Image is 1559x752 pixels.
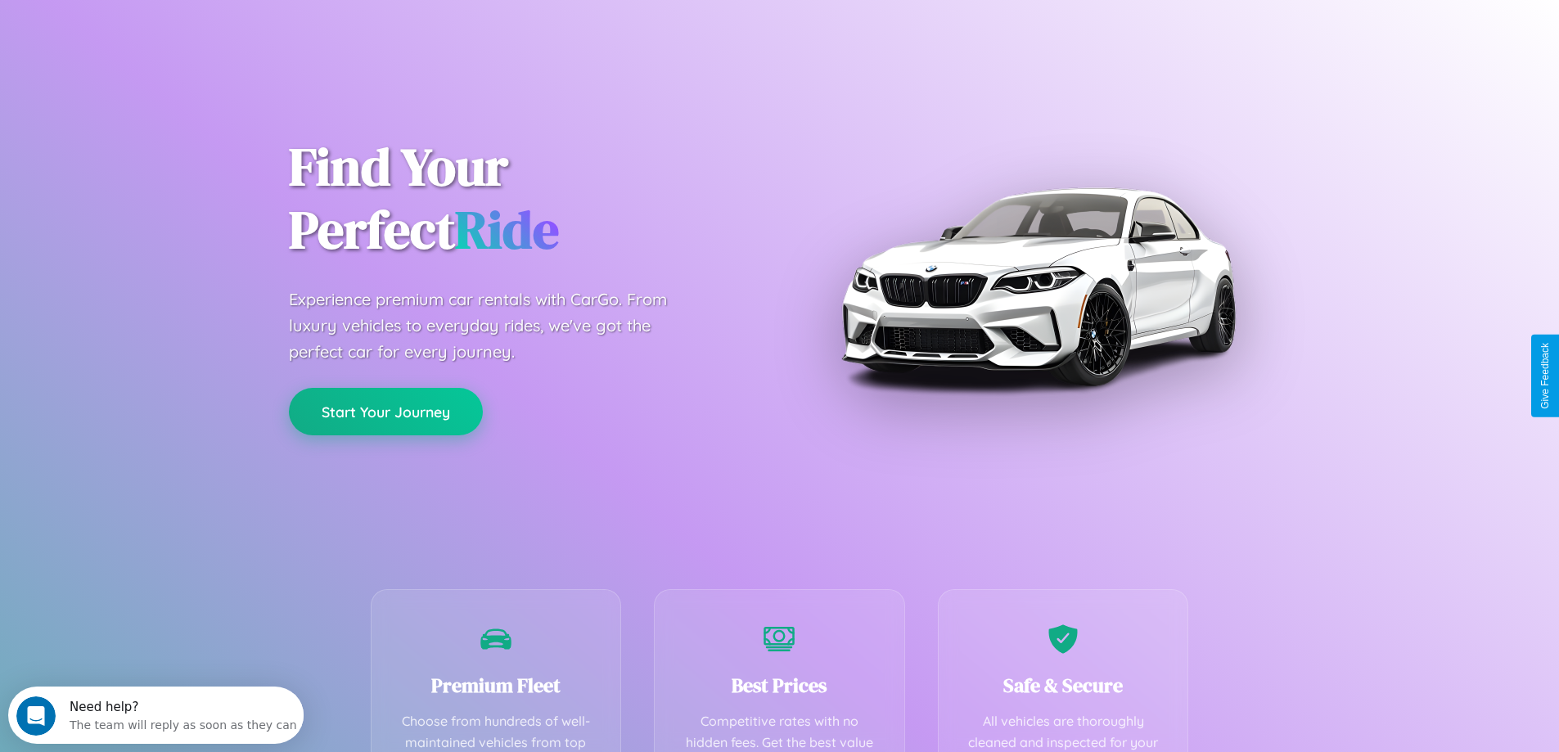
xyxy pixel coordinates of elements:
img: Premium BMW car rental vehicle [833,82,1242,491]
span: Ride [455,194,559,265]
h1: Find Your Perfect [289,136,755,262]
h3: Safe & Secure [963,672,1164,699]
button: Start Your Journey [289,388,483,435]
h3: Premium Fleet [396,672,597,699]
div: Need help? [61,14,289,27]
h3: Best Prices [679,672,880,699]
div: The team will reply as soon as they can [61,27,289,44]
iframe: Intercom live chat [16,696,56,736]
iframe: Intercom live chat discovery launcher [8,687,304,744]
p: Experience premium car rentals with CarGo. From luxury vehicles to everyday rides, we've got the ... [289,286,698,365]
div: Give Feedback [1539,343,1551,409]
div: Open Intercom Messenger [7,7,304,52]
